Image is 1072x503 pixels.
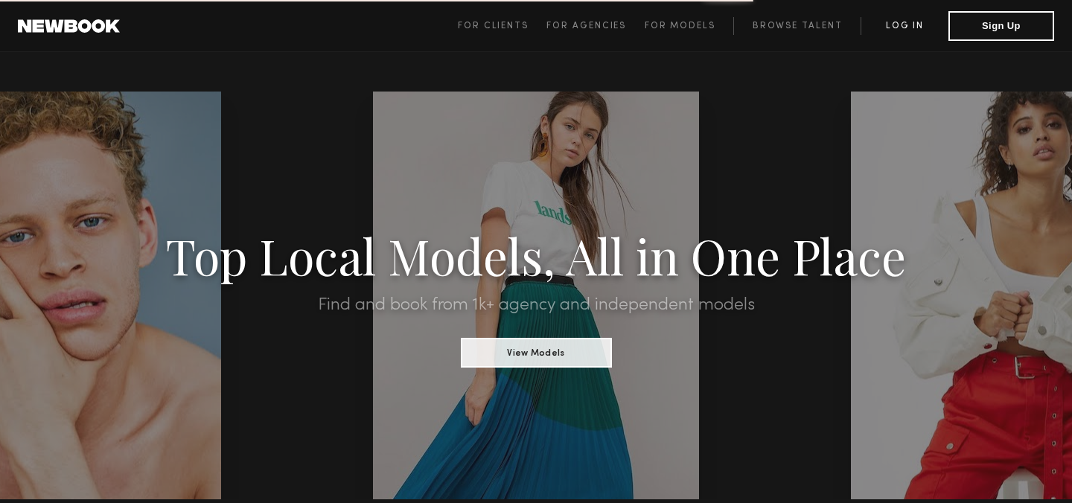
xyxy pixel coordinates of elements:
a: For Agencies [546,17,644,35]
span: For Agencies [546,22,626,31]
a: Log in [861,17,948,35]
button: Sign Up [948,11,1054,41]
a: For Clients [458,17,546,35]
h2: Find and book from 1k+ agency and independent models [80,296,992,314]
button: View Models [461,338,612,368]
h1: Top Local Models, All in One Place [80,232,992,278]
a: Browse Talent [733,17,861,35]
a: View Models [461,343,612,359]
span: For Clients [458,22,529,31]
a: For Models [645,17,734,35]
span: For Models [645,22,715,31]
